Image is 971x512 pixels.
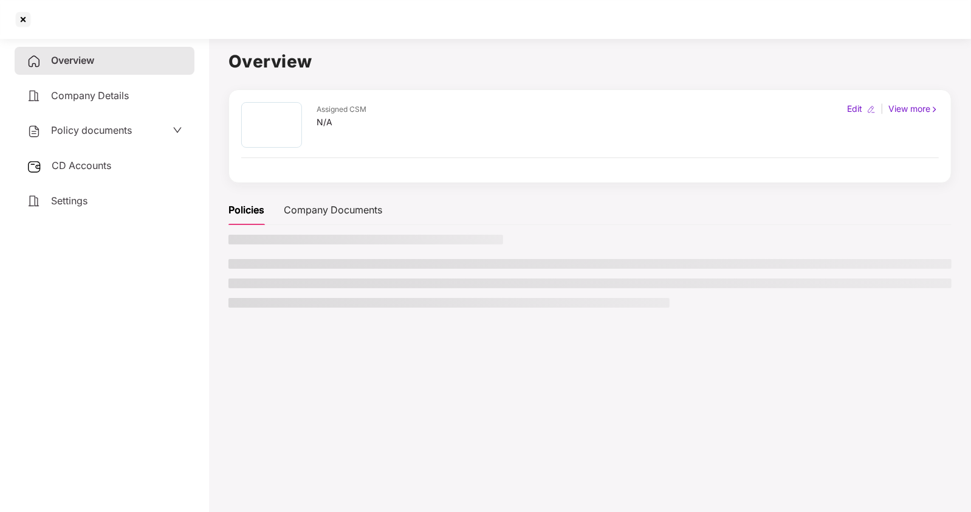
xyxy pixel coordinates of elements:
span: Company Details [51,89,129,102]
div: | [878,102,886,116]
div: Company Documents [284,202,382,218]
span: down [173,125,182,135]
img: svg+xml;base64,PHN2ZyB4bWxucz0iaHR0cDovL3d3dy53My5vcmcvMjAwMC9zdmciIHdpZHRoPSIyNCIgaGVpZ2h0PSIyNC... [27,194,41,209]
h1: Overview [228,48,952,75]
div: Policies [228,202,264,218]
div: N/A [317,116,366,129]
span: Policy documents [51,124,132,136]
img: svg+xml;base64,PHN2ZyB4bWxucz0iaHR0cDovL3d3dy53My5vcmcvMjAwMC9zdmciIHdpZHRoPSIyNCIgaGVpZ2h0PSIyNC... [27,124,41,139]
img: svg+xml;base64,PHN2ZyB4bWxucz0iaHR0cDovL3d3dy53My5vcmcvMjAwMC9zdmciIHdpZHRoPSIyNCIgaGVpZ2h0PSIyNC... [27,54,41,69]
div: Edit [845,102,865,116]
div: Assigned CSM [317,104,366,116]
span: Settings [51,195,87,207]
img: rightIcon [930,105,939,114]
div: View more [886,102,941,116]
img: svg+xml;base64,PHN2ZyB3aWR0aD0iMjUiIGhlaWdodD0iMjQiIHZpZXdCb3g9IjAgMCAyNSAyNCIgZmlsbD0ibm9uZSIgeG... [27,159,42,174]
img: svg+xml;base64,PHN2ZyB4bWxucz0iaHR0cDovL3d3dy53My5vcmcvMjAwMC9zdmciIHdpZHRoPSIyNCIgaGVpZ2h0PSIyNC... [27,89,41,103]
img: editIcon [867,105,876,114]
span: CD Accounts [52,159,111,171]
span: Overview [51,54,94,66]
